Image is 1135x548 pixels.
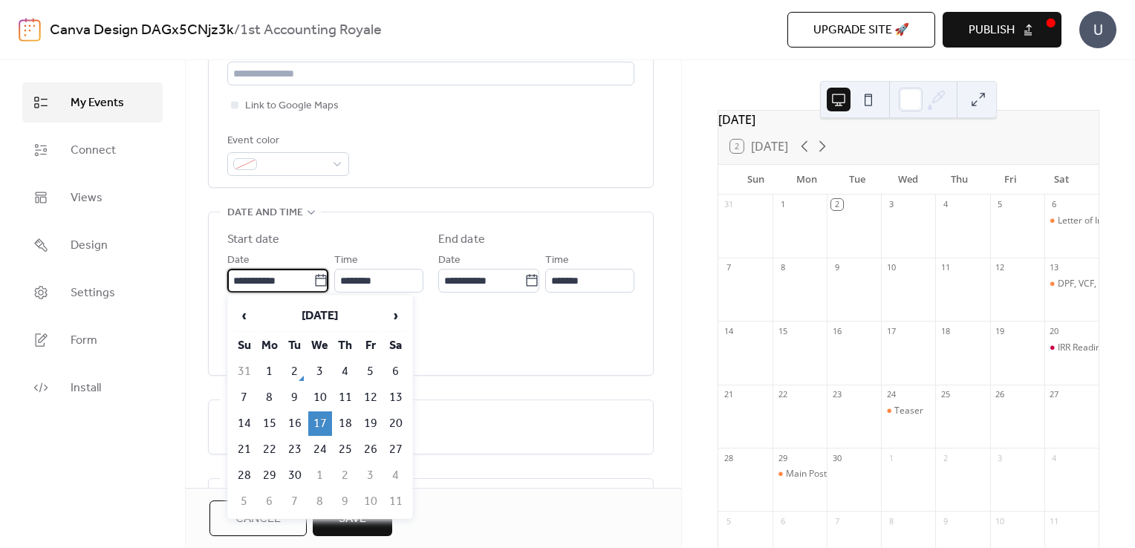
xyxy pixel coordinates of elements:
div: Mon [781,165,832,195]
div: 22 [777,389,788,400]
span: My Events [71,94,124,112]
div: End date [438,231,485,249]
td: 8 [308,489,332,514]
b: / [234,16,240,45]
td: 21 [232,437,256,462]
td: 3 [308,359,332,384]
td: 22 [258,437,282,462]
td: 7 [232,385,256,410]
span: Connect [71,142,116,160]
div: IRR Reading [1044,342,1099,354]
button: Publish [943,12,1061,48]
span: ‹ [233,301,256,330]
div: Event color [227,132,346,150]
td: 13 [384,385,408,410]
span: › [385,301,407,330]
th: Tu [283,333,307,358]
button: Cancel [209,500,307,536]
div: 8 [777,262,788,273]
div: 31 [723,199,734,210]
div: 28 [723,452,734,463]
td: 9 [334,489,357,514]
td: 2 [283,359,307,384]
div: U [1079,11,1116,48]
div: Fri [985,165,1036,195]
div: 13 [1049,262,1060,273]
td: 23 [283,437,307,462]
b: 1st Accounting Royale [240,16,382,45]
div: 23 [831,389,842,400]
div: 7 [723,262,734,273]
td: 6 [258,489,282,514]
td: 24 [308,437,332,462]
div: 14 [723,325,734,336]
div: Main Poster/Packet Release [786,468,901,480]
div: 24 [885,389,897,400]
div: 29 [777,452,788,463]
button: Upgrade site 🚀 [787,12,935,48]
div: 12 [995,262,1006,273]
span: Cancel [235,510,281,528]
span: Date and time [227,204,303,222]
th: We [308,333,332,358]
td: 31 [232,359,256,384]
td: 5 [359,359,383,384]
td: 28 [232,463,256,488]
a: My Events [22,82,163,123]
div: DPF, VCF, Arbiter [1044,278,1099,290]
div: 11 [1049,515,1060,526]
div: 17 [885,325,897,336]
a: Canva Design DAGx5CNjz3k [50,16,234,45]
div: 21 [723,389,734,400]
span: Upgrade site 🚀 [813,22,909,39]
div: DPF, VCF, Arbiter [1058,278,1128,290]
td: 30 [283,463,307,488]
a: Design [22,225,163,265]
td: 3 [359,463,383,488]
div: Thu [934,165,985,195]
span: Settings [71,284,115,302]
td: 8 [258,385,282,410]
td: 10 [308,385,332,410]
td: 17 [308,411,332,436]
div: 3 [995,452,1006,463]
div: 2 [831,199,842,210]
a: Install [22,368,163,408]
th: Sa [384,333,408,358]
td: 19 [359,411,383,436]
div: 4 [940,199,951,210]
img: logo [19,18,41,42]
div: 9 [940,515,951,526]
td: 11 [384,489,408,514]
a: Settings [22,273,163,313]
span: Publish [969,22,1015,39]
div: 20 [1049,325,1060,336]
td: 14 [232,411,256,436]
td: 6 [384,359,408,384]
div: 18 [940,325,951,336]
th: [DATE] [258,300,383,332]
span: Date [438,252,461,270]
div: 3 [885,199,897,210]
div: 5 [723,515,734,526]
div: 5 [995,199,1006,210]
div: Main Poster/Packet Release [773,468,827,480]
div: 2 [940,452,951,463]
span: Form [71,332,97,350]
div: Wed [883,165,934,195]
span: Link to Google Maps [245,97,339,115]
td: 7 [283,489,307,514]
a: Connect [22,130,163,170]
td: 26 [359,437,383,462]
td: 4 [334,359,357,384]
th: Th [334,333,357,358]
div: 4 [1049,452,1060,463]
td: 20 [384,411,408,436]
div: Tue [832,165,883,195]
td: 9 [283,385,307,410]
td: 1 [308,463,332,488]
div: 16 [831,325,842,336]
th: Mo [258,333,282,358]
td: 1 [258,359,282,384]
